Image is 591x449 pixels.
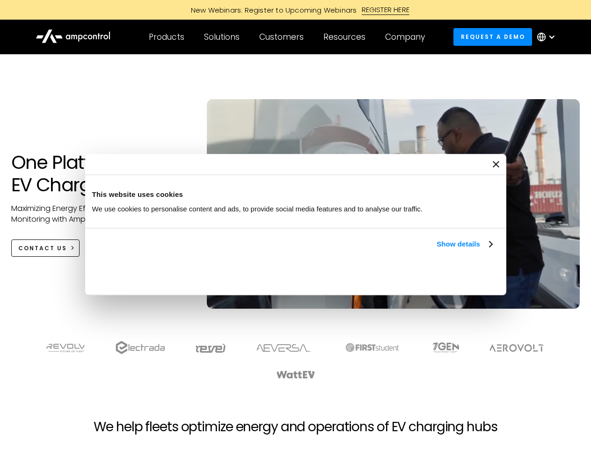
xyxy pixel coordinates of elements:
div: Company [385,32,425,42]
div: Solutions [204,32,240,42]
a: New Webinars: Register to Upcoming WebinarsREGISTER HERE [85,5,506,15]
button: Close banner [493,161,499,167]
h2: We help fleets optimize energy and operations of EV charging hubs [94,419,497,435]
img: electrada logo [116,341,165,354]
div: Resources [323,32,365,42]
div: Customers [259,32,304,42]
button: Okay [361,261,496,288]
div: Products [149,32,184,42]
div: New Webinars: Register to Upcoming Webinars [182,5,362,15]
span: We use cookies to personalise content and ads, to provide social media features and to analyse ou... [92,205,423,213]
p: Maximizing Energy Efficiency, Uptime, and 24/7 Monitoring with Ampcontrol Solutions [11,203,189,224]
a: CONTACT US [11,239,80,257]
img: WattEV logo [276,371,315,378]
div: This website uses cookies [92,189,499,200]
img: Aerovolt Logo [489,344,545,352]
a: Show details [437,239,492,250]
h1: One Platform for EV Charging Hubs [11,151,189,196]
div: REGISTER HERE [362,5,410,15]
a: Request a demo [453,28,532,45]
div: CONTACT US [18,244,67,253]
